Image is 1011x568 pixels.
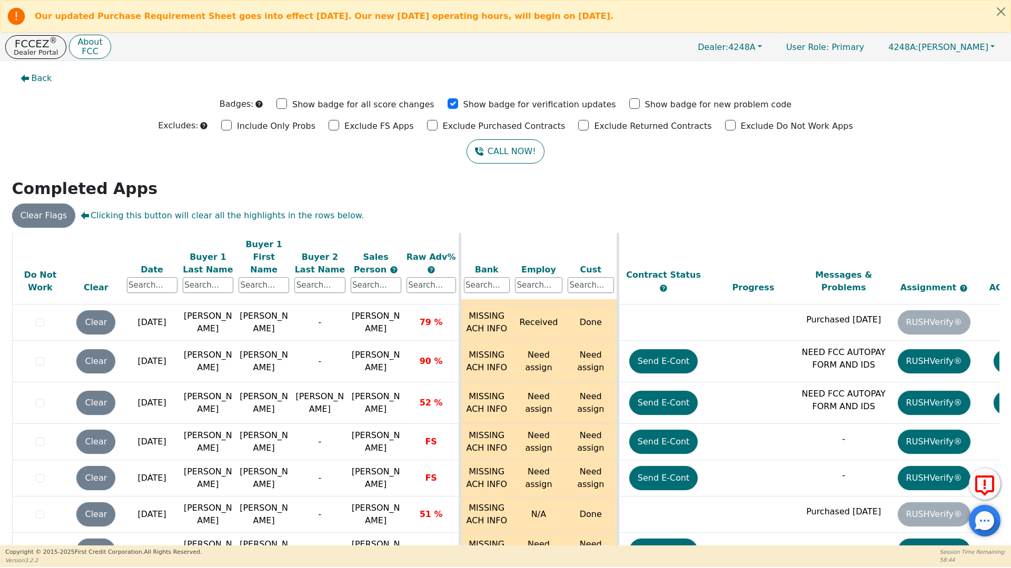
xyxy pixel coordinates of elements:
p: NEED FCC AUTOPAY FORM AND IDS [801,346,886,371]
button: Send E-Cont [629,391,698,415]
td: [PERSON_NAME] [180,305,236,341]
p: Exclude Purchased Contracts [443,120,566,133]
div: Do Not Work [15,269,66,294]
td: MISSING ACH INFO [460,382,512,424]
td: MISSING ACH INFO [460,460,512,496]
p: Show badge for new problem code [645,98,792,111]
td: - [292,341,348,382]
input: Search... [127,277,177,293]
span: FS [425,437,437,447]
p: Badges: [220,98,254,110]
div: Bank [464,263,510,276]
button: Clear [76,349,115,373]
td: [DATE] [124,496,180,533]
td: [PERSON_NAME] [236,382,292,424]
td: - [292,460,348,496]
td: Done [565,305,618,341]
div: Buyer 2 Last Name [294,250,345,276]
input: Search... [407,277,456,293]
td: [PERSON_NAME] [236,305,292,341]
span: All Rights Reserved. [144,549,202,555]
td: Need assign [512,341,565,382]
button: Report Error to FCC [969,468,1000,500]
span: 4248A: [888,42,918,52]
button: Send E-Cont [629,349,698,373]
button: RUSHVerify® [898,391,970,415]
p: FCC [77,47,102,56]
div: Clear [71,281,121,294]
button: CALL NOW! [467,139,544,164]
span: Sales Person [354,251,390,274]
sup: ® [49,36,57,45]
button: Clear [76,502,115,526]
span: Raw Adv% [407,251,456,261]
p: Include Only Probs [237,120,315,133]
span: 51 % [420,509,443,519]
button: RUSHVerify® [898,466,970,490]
button: Dealer:4248A [687,39,773,55]
input: Search... [464,277,510,293]
p: Exclude Do Not Work Apps [741,120,853,133]
td: [DATE] [124,424,180,460]
button: Clear [76,430,115,454]
p: Exclude FS Apps [344,120,414,133]
input: Search... [239,277,289,293]
td: [PERSON_NAME] [236,496,292,533]
td: Need assign [565,382,618,424]
span: 79 % [420,317,443,327]
p: 58:44 [940,556,1006,564]
button: RUSHVerify® [898,349,970,373]
input: Search... [294,277,345,293]
span: [PERSON_NAME] [352,391,400,414]
td: Need assign [565,424,618,460]
span: [PERSON_NAME] [352,430,400,453]
td: [PERSON_NAME] [180,341,236,382]
span: Dealer: [698,42,728,52]
p: Show badge for all score changes [292,98,434,111]
p: Dealer Portal [14,49,58,56]
span: User Role : [786,42,829,52]
span: [PERSON_NAME] [352,350,400,372]
td: [PERSON_NAME] [180,460,236,496]
td: Need assign [565,460,618,496]
p: Exclude Returned Contracts [594,120,711,133]
input: Search... [515,277,562,293]
td: MISSING ACH INFO [460,341,512,382]
p: - [801,542,886,554]
div: Date [127,263,177,276]
button: Close alert [992,1,1010,22]
a: User Role: Primary [776,37,875,57]
button: AboutFCC [69,35,111,59]
p: - [801,433,886,445]
span: [PERSON_NAME] [352,503,400,525]
p: Session Time Remaining: [940,548,1006,556]
input: Search... [351,277,401,293]
td: [PERSON_NAME] [236,424,292,460]
button: 4248A:[PERSON_NAME] [877,39,1006,55]
p: Purchased [DATE] [801,505,886,518]
button: Clear [76,539,115,563]
td: N/A [512,496,565,533]
td: Done [565,496,618,533]
td: MISSING ACH INFO [460,305,512,341]
button: Clear [76,391,115,415]
button: Clear [76,310,115,334]
td: [PERSON_NAME] [180,496,236,533]
td: Need assign [512,460,565,496]
p: Purchased [DATE] [801,313,886,326]
button: Send E-Cont [629,539,698,563]
td: - [292,496,348,533]
td: [PERSON_NAME] [180,424,236,460]
button: Send E-Cont [629,466,698,490]
span: Clicking this button will clear all the highlights in the rows below. [81,209,364,222]
button: Send E-Cont [629,430,698,454]
span: Contract Status [626,270,701,280]
button: RUSHVerify® [898,430,970,454]
span: [PERSON_NAME] [352,311,400,333]
span: [PERSON_NAME] [888,42,988,52]
div: Messages & Problems [801,269,886,294]
span: Assignment [900,282,959,292]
